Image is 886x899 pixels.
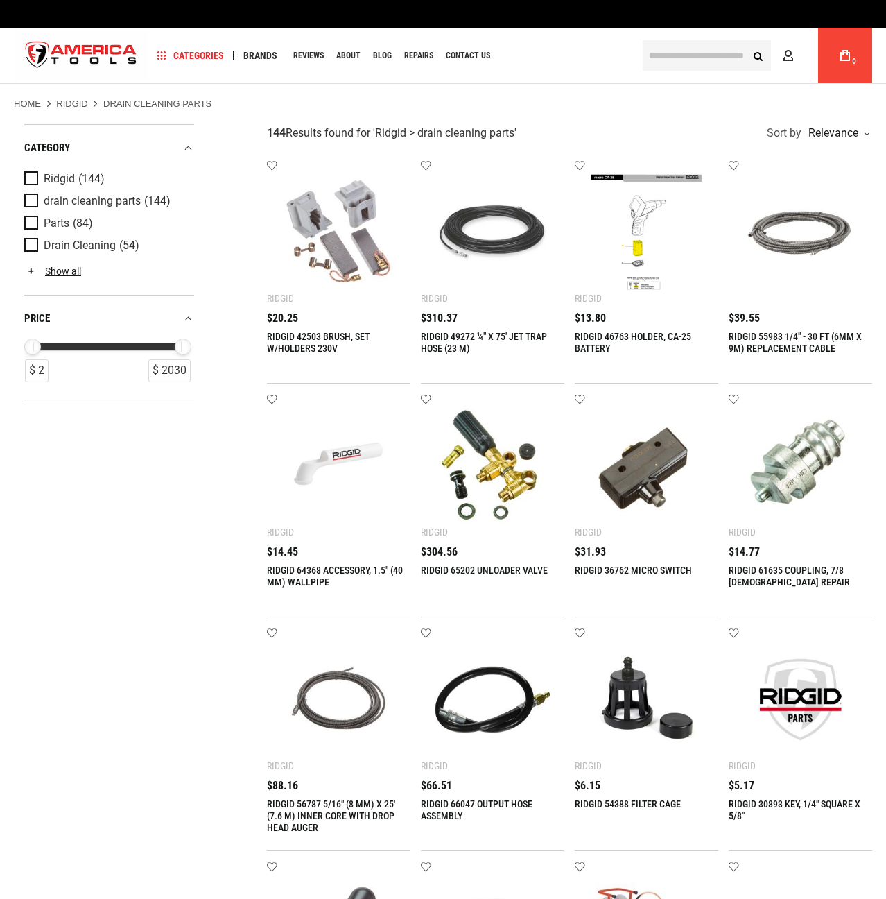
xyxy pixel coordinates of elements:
span: $304.56 [421,547,458,558]
span: (54) [119,240,139,252]
img: RIDGID 36762 MICRO SWITCH [589,408,704,524]
span: 0 [852,58,856,65]
div: category [24,139,194,157]
a: RIDGID 65202 UNLOADER VALVE [421,565,548,576]
span: $5.17 [729,780,754,791]
span: Contact Us [446,51,490,60]
div: Ridgid [267,293,294,304]
span: Blog [373,51,392,60]
span: Drain Cleaning [44,239,116,252]
span: $14.77 [729,547,760,558]
a: Home [14,98,41,110]
a: drain cleaning parts (144) [24,194,191,209]
span: Sort by [767,128,801,139]
img: RIDGID 42503 BRUSH, SET W/HOLDERS 230V [281,174,397,290]
img: RIDGID 49272 ¼ [435,174,550,290]
img: RIDGID 66047 OUTPUT HOSE ASSEMBLY [435,642,550,757]
a: RIDGID 49272 ¼" X 75' JET TRAP HOSE (23 M) [421,331,547,354]
a: RIDGID 66047 OUTPUT HOSE ASSEMBLY [421,798,532,821]
img: RIDGID 56787 5/16 [281,642,397,757]
a: Drain Cleaning (54) [24,238,191,253]
span: drain cleaning parts [44,195,141,207]
a: RIDGID 46763 HOLDER, CA-25 BATTERY [575,331,691,354]
a: Show all [24,266,81,277]
span: Parts [44,217,69,230]
span: $14.45 [267,547,298,558]
a: Parts (84) [24,216,191,231]
div: Results found for ' ' [267,126,516,141]
span: (84) [73,218,93,230]
img: RIDGID 55983 1/4 [742,174,858,290]
div: Ridgid [575,293,602,304]
span: $310.37 [421,313,458,324]
div: Ridgid [729,526,756,538]
strong: 144 [267,126,286,139]
a: Ridgid [56,98,88,110]
img: RIDGID 30893 KEY, 1/4 [742,642,858,757]
div: $ 2 [25,359,49,382]
img: RIDGID 61635 COUPLING, 7/8 MALE REPAIR [742,408,858,524]
div: $ 2030 [148,359,191,382]
span: Categories [157,51,224,60]
img: RIDGID 54388 FILTER CAGE [589,642,704,757]
div: price [24,309,194,328]
span: Brands [243,51,277,60]
img: RIDGID 64368 ACCESSORY, 1.5 [281,408,397,524]
div: Product Filters [24,124,194,400]
a: RIDGID 55983 1/4" - 30 FT (6MM X 9M) REPLACEMENT CABLE [729,331,862,354]
a: 0 [832,28,858,83]
a: RIDGID 54388 FILTER CAGE [575,798,681,810]
span: About [336,51,361,60]
span: $88.16 [267,780,298,791]
div: Ridgid [575,760,602,771]
div: Ridgid [267,760,294,771]
a: Contact Us [440,46,496,65]
a: Brands [237,46,284,65]
span: Ridgid > drain cleaning parts [375,126,514,139]
span: $39.55 [729,313,760,324]
div: Ridgid [729,760,756,771]
a: Reviews [287,46,330,65]
a: About [330,46,367,65]
div: Ridgid [421,526,448,538]
a: Repairs [398,46,440,65]
a: RIDGID 36762 MICRO SWITCH [575,565,692,576]
strong: drain cleaning parts [103,99,211,109]
span: (144) [144,196,171,207]
img: America Tools [14,30,148,82]
span: $6.15 [575,780,600,791]
img: RIDGID 65202 UNLOADER VALVE [435,408,550,524]
a: Categories [151,46,230,65]
span: $31.93 [575,547,606,558]
span: Repairs [404,51,433,60]
a: RIDGID 30893 KEY, 1/4" SQUARE X 5/8" [729,798,860,821]
span: Ridgid [44,173,75,185]
button: Search [745,42,771,69]
a: Blog [367,46,398,65]
span: $20.25 [267,313,298,324]
a: RIDGID 64368 ACCESSORY, 1.5" (40 MM) WALLPIPE [267,565,403,588]
a: Ridgid (144) [24,171,191,187]
span: (144) [78,173,105,185]
a: store logo [14,30,148,82]
div: Ridgid [421,760,448,771]
a: RIDGID 61635 COUPLING, 7/8 [DEMOGRAPHIC_DATA] REPAIR [729,565,850,588]
div: Ridgid [267,526,294,538]
div: Ridgid [575,526,602,538]
div: Relevance [805,128,869,139]
img: RIDGID 46763 HOLDER, CA-25 BATTERY [589,174,704,290]
span: $13.80 [575,313,606,324]
a: RIDGID 42503 BRUSH, SET W/HOLDERS 230V [267,331,370,354]
a: RIDGID 56787 5/16" (8 MM) X 25' (7.6 M) INNER CORE WITH DROP HEAD AUGER [267,798,395,833]
div: Ridgid [421,293,448,304]
span: $66.51 [421,780,452,791]
span: Reviews [293,51,324,60]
